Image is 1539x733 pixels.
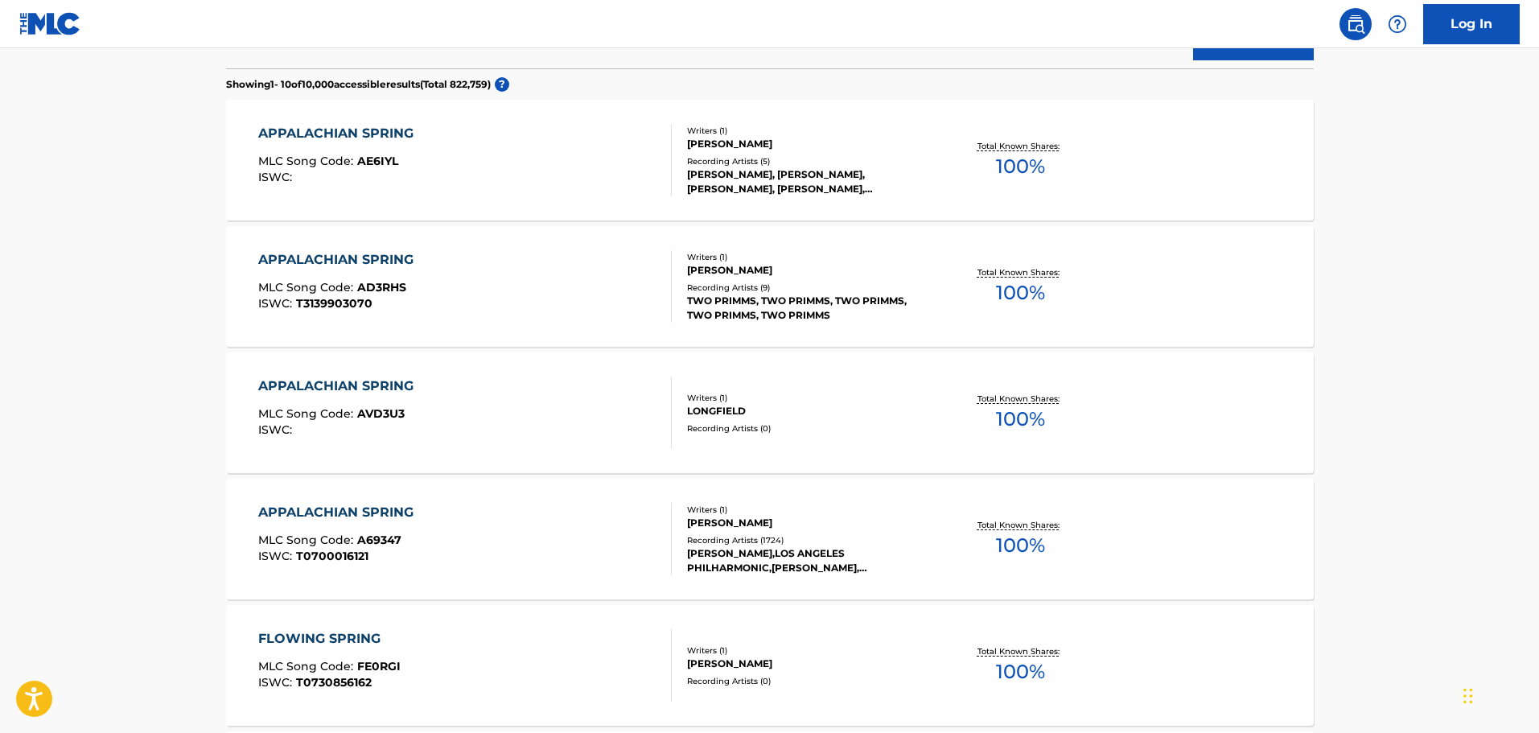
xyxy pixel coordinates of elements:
div: APPALACHIAN SPRING [258,377,422,396]
span: MLC Song Code : [258,533,357,547]
div: Recording Artists ( 1724 ) [687,534,930,546]
span: MLC Song Code : [258,406,357,421]
p: Showing 1 - 10 of 10,000 accessible results (Total 822,759 ) [226,77,491,92]
span: A69347 [357,533,401,547]
p: Total Known Shares: [977,140,1064,152]
div: [PERSON_NAME] [687,137,930,151]
span: MLC Song Code : [258,280,357,294]
span: T0700016121 [296,549,368,563]
img: MLC Logo [19,12,81,35]
span: ISWC : [258,296,296,311]
img: help [1388,14,1407,34]
iframe: Chat Widget [1459,656,1539,733]
div: Writers ( 1 ) [687,644,930,657]
div: LONGFIELD [687,404,930,418]
div: FLOWING SPRING [258,629,401,649]
p: Total Known Shares: [977,393,1064,405]
div: Writers ( 1 ) [687,392,930,404]
div: APPALACHIAN SPRING [258,503,422,522]
div: APPALACHIAN SPRING [258,250,422,270]
div: Writers ( 1 ) [687,251,930,263]
span: 100 % [996,657,1045,686]
span: ISWC : [258,675,296,690]
a: Public Search [1339,8,1372,40]
div: Recording Artists ( 0 ) [687,422,930,434]
div: Recording Artists ( 0 ) [687,675,930,687]
span: MLC Song Code : [258,154,357,168]
span: 100 % [996,405,1045,434]
p: Total Known Shares: [977,266,1064,278]
p: Total Known Shares: [977,519,1064,531]
a: FLOWING SPRINGMLC Song Code:FE0RGIISWC:T0730856162Writers (1)[PERSON_NAME]Recording Artists (0)To... [226,605,1314,726]
div: Writers ( 1 ) [687,125,930,137]
a: APPALACHIAN SPRINGMLC Song Code:AD3RHSISWC:T3139903070Writers (1)[PERSON_NAME]Recording Artists (... [226,226,1314,347]
div: [PERSON_NAME] [687,657,930,671]
span: T0730856162 [296,675,372,690]
span: ISWC : [258,549,296,563]
div: Writers ( 1 ) [687,504,930,516]
div: TWO PRIMMS, TWO PRIMMS, TWO PRIMMS, TWO PRIMMS, TWO PRIMMS [687,294,930,323]
span: FE0RGI [357,659,401,673]
span: ? [495,77,509,92]
a: APPALACHIAN SPRINGMLC Song Code:AVD3U3ISWC:Writers (1)LONGFIELDRecording Artists (0)Total Known S... [226,352,1314,473]
p: Total Known Shares: [977,645,1064,657]
span: AVD3U3 [357,406,405,421]
div: [PERSON_NAME] [687,263,930,278]
div: Help [1381,8,1413,40]
img: search [1346,14,1365,34]
span: ISWC : [258,170,296,184]
span: MLC Song Code : [258,659,357,673]
span: AD3RHS [357,280,406,294]
div: Recording Artists ( 9 ) [687,282,930,294]
span: T3139903070 [296,296,372,311]
span: 100 % [996,152,1045,181]
span: 100 % [996,278,1045,307]
div: [PERSON_NAME] [687,516,930,530]
div: [PERSON_NAME],LOS ANGELES PHILHARMONIC,[PERSON_NAME], [PERSON_NAME], [PERSON_NAME], [PERSON_NAME]... [687,546,930,575]
div: Recording Artists ( 5 ) [687,155,930,167]
span: 100 % [996,531,1045,560]
a: APPALACHIAN SPRINGMLC Song Code:A69347ISWC:T0700016121Writers (1)[PERSON_NAME]Recording Artists (... [226,479,1314,599]
span: AE6IYL [357,154,398,168]
a: Log In [1423,4,1520,44]
span: ISWC : [258,422,296,437]
div: [PERSON_NAME], [PERSON_NAME], [PERSON_NAME], [PERSON_NAME], [PERSON_NAME] [687,167,930,196]
div: Drag [1463,672,1473,720]
div: APPALACHIAN SPRING [258,124,422,143]
a: APPALACHIAN SPRINGMLC Song Code:AE6IYLISWC:Writers (1)[PERSON_NAME]Recording Artists (5)[PERSON_N... [226,100,1314,220]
